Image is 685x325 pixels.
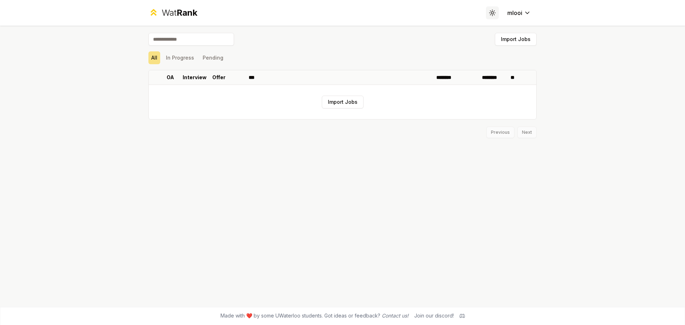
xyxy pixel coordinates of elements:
[507,9,522,17] span: mlooi
[414,312,454,319] div: Join our discord!
[382,313,409,319] a: Contact us!
[322,96,364,108] button: Import Jobs
[163,51,197,64] button: In Progress
[502,6,537,19] button: mlooi
[162,7,197,19] div: Wat
[495,33,537,46] button: Import Jobs
[167,74,174,81] p: OA
[220,312,409,319] span: Made with ❤️ by some UWaterloo students. Got ideas or feedback?
[183,74,207,81] p: Interview
[200,51,226,64] button: Pending
[148,51,160,64] button: All
[177,7,197,18] span: Rank
[212,74,225,81] p: Offer
[148,7,197,19] a: WatRank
